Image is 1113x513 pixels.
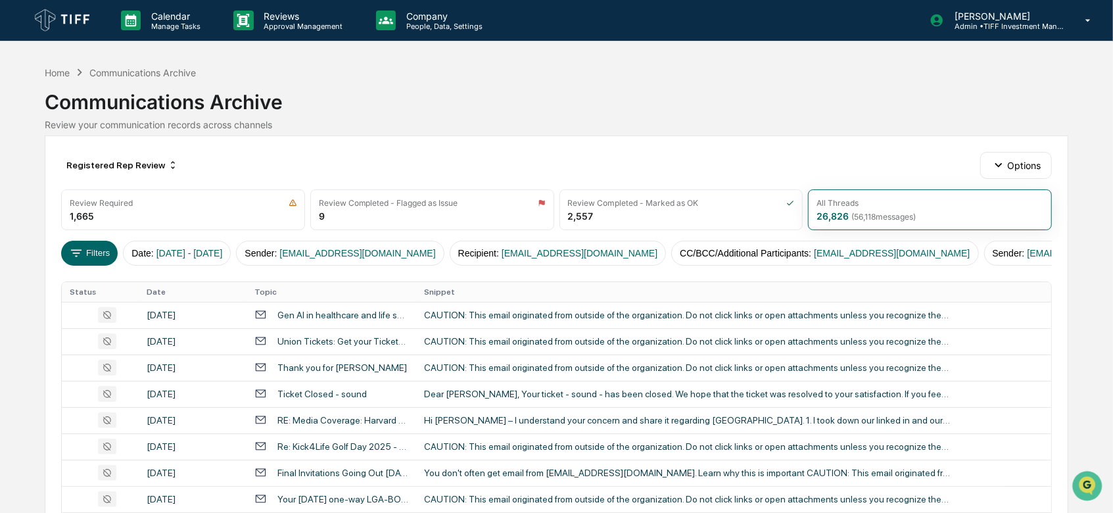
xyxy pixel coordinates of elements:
img: icon [538,199,546,207]
span: [DATE] - [DATE] [156,248,223,258]
div: 🔎 [13,192,24,203]
div: Your [DATE] one-way LGA-BOS flight is being ticketed [277,494,408,504]
p: [PERSON_NAME] [944,11,1066,22]
span: ( 56,118 messages) [851,212,916,222]
div: 1,665 [70,210,94,222]
div: 2,557 [568,210,594,222]
img: 1746055101610-c473b297-6a78-478c-a979-82029cc54cd1 [13,101,37,124]
span: Data Lookup [26,191,83,204]
div: [DATE] [147,362,239,373]
a: 🗄️Attestations [90,160,168,184]
span: Attestations [108,166,163,179]
div: Gen AI in healthcare and life sciences: [PERSON_NAME]’s latest insights [277,310,408,320]
div: Communications Archive [45,80,1069,114]
img: logo [32,6,95,35]
div: Review your communication records across channels [45,119,1069,130]
div: 26,826 [817,210,916,222]
div: 9 [319,210,325,222]
div: Re: Kick4Life Golf Day 2025 - What you need to know [277,441,408,452]
div: Union Tickets: Get your Tickets for the June Home Games! [277,336,408,347]
input: Clear [34,60,217,74]
p: Company [396,11,489,22]
img: icon [289,199,297,207]
button: CC/BCC/Additional Participants:[EMAIL_ADDRESS][DOMAIN_NAME] [671,241,978,266]
p: People, Data, Settings [396,22,489,31]
div: Registered Rep Review [61,155,183,176]
div: CAUTION: This email originated from outside of the organization. Do not click links or open attac... [424,336,950,347]
th: Snippet [416,282,1051,302]
div: We're available if you need us! [45,114,166,124]
div: 🗄️ [95,167,106,178]
div: CAUTION: This email originated from outside of the organization. Do not click links or open attac... [424,310,950,320]
a: 🖐️Preclearance [8,160,90,184]
div: Hi [PERSON_NAME] – I understand your concern and share it regarding [GEOGRAPHIC_DATA]. 1. I took ... [424,415,950,426]
div: CAUTION: This email originated from outside of the organization. Do not click links or open attac... [424,362,950,373]
div: RE: Media Coverage: Harvard has a $53 billion endowment. As [PERSON_NAME] assault escalates, will... [277,415,408,426]
div: [DATE] [147,441,239,452]
div: Final Invitations Going Out [DATE] [277,468,408,478]
p: Manage Tasks [141,22,207,31]
p: How can we help? [13,28,239,49]
div: [DATE] [147,494,239,504]
p: Calendar [141,11,207,22]
div: Review Completed - Flagged as Issue [319,198,458,208]
button: Filters [61,241,118,266]
button: Sender:[EMAIL_ADDRESS][DOMAIN_NAME] [236,241,444,266]
div: Thank you for [PERSON_NAME] [277,362,407,373]
span: [EMAIL_ADDRESS][DOMAIN_NAME] [279,248,435,258]
div: [DATE] [147,310,239,320]
span: [EMAIL_ADDRESS][DOMAIN_NAME] [502,248,657,258]
div: Communications Archive [89,67,196,78]
th: Status [62,282,139,302]
p: Approval Management [254,22,350,31]
img: icon [786,199,794,207]
button: Date:[DATE] - [DATE] [123,241,231,266]
div: 🖐️ [13,167,24,178]
th: Topic [247,282,416,302]
div: CAUTION: This email originated from outside of the organization. Do not click links or open attac... [424,494,950,504]
button: Recipient:[EMAIL_ADDRESS][DOMAIN_NAME] [450,241,667,266]
button: Options [980,152,1052,178]
div: Dear [PERSON_NAME], Your ticket - sound - has been closed. We hope that the ticket was resolved t... [424,389,950,399]
div: Review Required [70,198,133,208]
div: All Threads [817,198,859,208]
iframe: Open customer support [1071,470,1106,505]
div: [DATE] [147,415,239,426]
p: Reviews [254,11,350,22]
a: Powered byPylon [93,222,159,233]
div: [DATE] [147,468,239,478]
div: Ticket Closed - sound [277,389,367,399]
div: Home [45,67,70,78]
p: Admin • TIFF Investment Management [944,22,1066,31]
div: Start new chat [45,101,216,114]
button: Start new chat [224,105,239,120]
div: [DATE] [147,389,239,399]
div: Review Completed - Marked as OK [568,198,699,208]
div: You don't often get email from [EMAIL_ADDRESS][DOMAIN_NAME]. Learn why this is important CAUTION:... [424,468,950,478]
span: Pylon [131,223,159,233]
span: [EMAIL_ADDRESS][DOMAIN_NAME] [814,248,970,258]
th: Date [139,282,247,302]
span: Preclearance [26,166,85,179]
div: [DATE] [147,336,239,347]
div: CAUTION: This email originated from outside of the organization. Do not click links or open attac... [424,441,950,452]
a: 🔎Data Lookup [8,185,88,209]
